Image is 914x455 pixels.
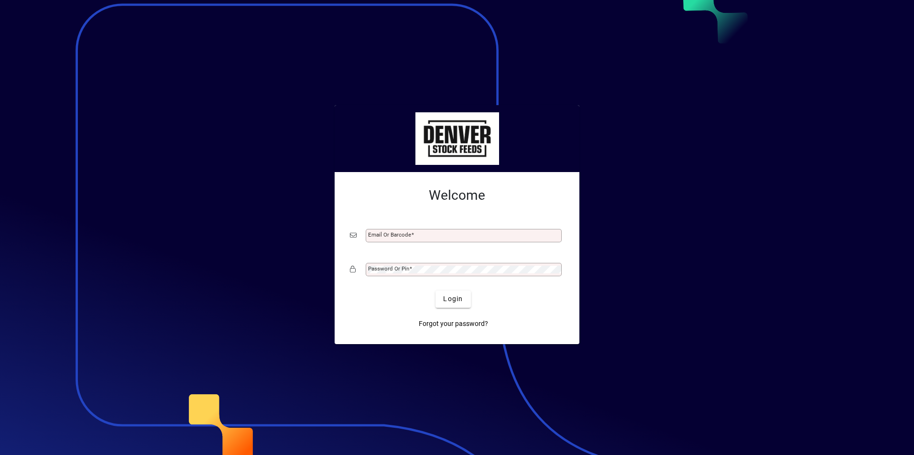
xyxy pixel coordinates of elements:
[368,231,411,238] mat-label: Email or Barcode
[419,319,488,329] span: Forgot your password?
[435,291,470,308] button: Login
[443,294,463,304] span: Login
[415,315,492,333] a: Forgot your password?
[350,187,564,204] h2: Welcome
[368,265,409,272] mat-label: Password or Pin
